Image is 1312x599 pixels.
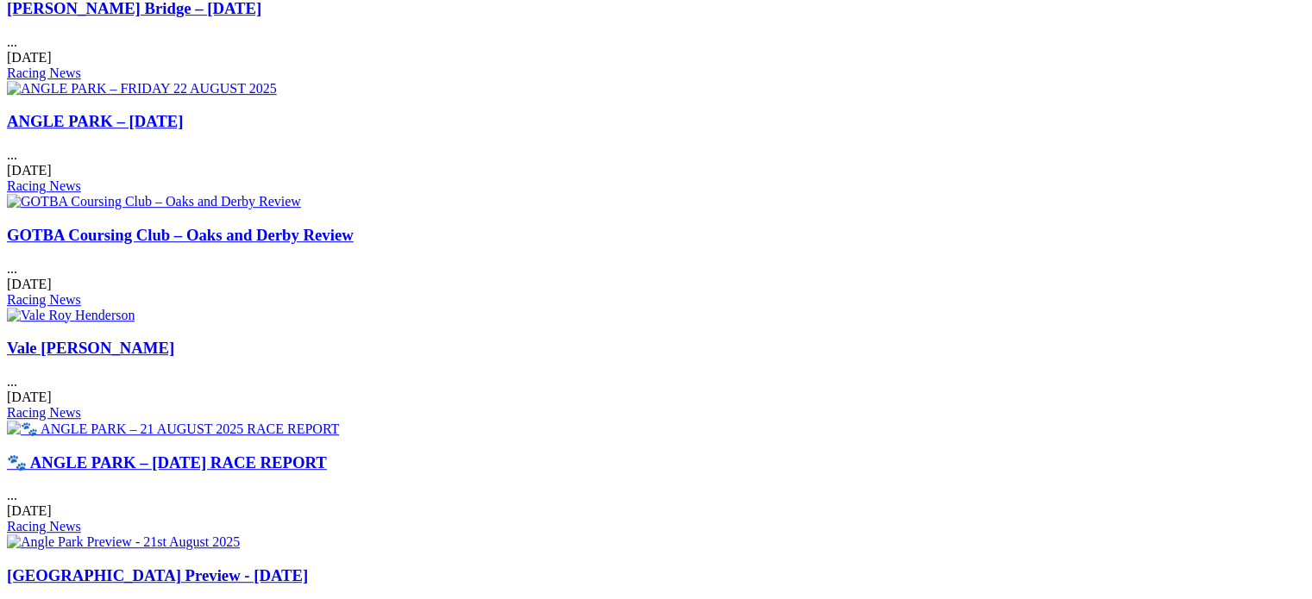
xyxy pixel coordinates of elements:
[7,194,301,209] img: GOTBA Coursing Club – Oaks and Derby Review
[7,178,81,193] a: Racing News
[7,421,339,437] img: 🐾 ANGLE PARK – 21 AUGUST 2025 RACE REPORT
[7,453,1305,535] div: ...
[7,163,52,178] span: [DATE]
[7,503,52,518] span: [DATE]
[7,81,277,97] img: ANGLE PARK – FRIDAY 22 AUGUST 2025
[7,405,81,420] a: Racing News
[7,66,81,80] a: Racing News
[7,519,81,533] a: Racing News
[7,534,240,550] img: Angle Park Preview - 21st August 2025
[7,226,1305,308] div: ...
[7,566,308,584] a: [GEOGRAPHIC_DATA] Preview - [DATE]
[7,339,1305,421] div: ...
[7,453,327,471] a: 🐾 ANGLE PARK – [DATE] RACE REPORT
[7,339,174,357] a: Vale [PERSON_NAME]
[7,292,81,307] a: Racing News
[7,390,52,404] span: [DATE]
[7,308,135,323] img: Vale Roy Henderson
[7,277,52,291] span: [DATE]
[7,226,354,244] a: GOTBA Coursing Club – Oaks and Derby Review
[7,112,184,130] a: ANGLE PARK – [DATE]
[7,50,52,65] span: [DATE]
[7,112,1305,194] div: ...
